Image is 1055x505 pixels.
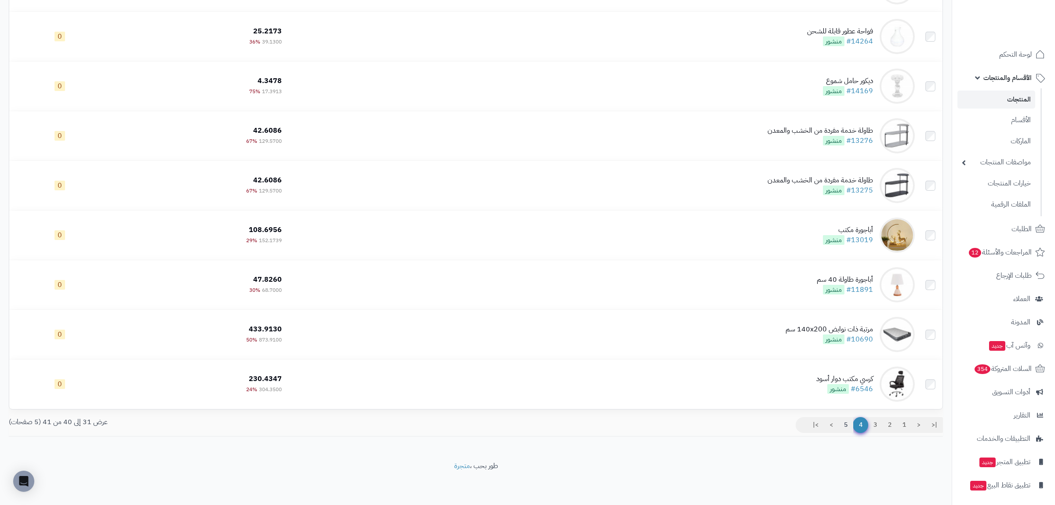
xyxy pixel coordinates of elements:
[253,125,282,136] span: 42.6086
[259,385,282,393] span: 304.3500
[880,19,915,54] img: فواحة عطور قابلة للشحن
[926,417,943,433] a: |<
[259,187,282,195] span: 129.5700
[768,175,873,185] div: طاولة خدمة مفردة من الخشب والمعدن
[823,185,844,195] span: منشور
[969,247,981,257] span: 12
[1011,223,1032,235] span: الطلبات
[957,405,1050,426] a: التقارير
[55,379,65,389] span: 0
[246,137,257,145] span: 67%
[882,417,897,433] a: 2
[249,374,282,384] span: 230.4347
[957,335,1050,356] a: وآتس آبجديد
[846,135,873,146] a: #13276
[259,236,282,244] span: 152.1739
[55,131,65,141] span: 0
[853,417,868,433] span: 4
[957,288,1050,309] a: العملاء
[262,286,282,294] span: 68.7000
[816,374,873,384] div: كرسي مكتب دوار أسود
[824,417,839,433] a: >
[897,417,912,433] a: 1
[957,475,1050,496] a: تطبيق نقاط البيعجديد
[817,275,873,285] div: أباجورة طاولة 40 سم
[968,246,1032,258] span: المراجعات والأسئلة
[957,265,1050,286] a: طلبات الإرجاع
[974,363,1032,375] span: السلات المتروكة
[249,324,282,334] span: 433.9130
[992,386,1030,398] span: أدوات التسويق
[957,91,1035,109] a: المنتجات
[1011,316,1030,328] span: المدونة
[838,417,853,433] a: 5
[957,195,1035,214] a: الملفات الرقمية
[823,86,844,96] span: منشور
[846,86,873,96] a: #14169
[911,417,926,433] a: <
[249,38,260,46] span: 36%
[846,36,873,47] a: #14264
[957,132,1035,151] a: الماركات
[957,242,1050,263] a: المراجعات والأسئلة12
[253,175,282,185] span: 42.6086
[851,384,873,394] a: #6546
[13,471,34,492] div: Open Intercom Messenger
[957,358,1050,379] a: السلات المتروكة354
[2,417,476,427] div: عرض 31 إلى 40 من 41 (5 صفحات)
[823,235,844,245] span: منشور
[975,364,991,374] span: 354
[55,330,65,339] span: 0
[880,267,915,302] img: أباجورة طاولة 40 سم
[827,384,849,394] span: منشور
[246,336,257,344] span: 50%
[823,285,844,294] span: منشور
[768,126,873,136] div: طاولة خدمة مفردة من الخشب والمعدن
[823,334,844,344] span: منشور
[55,81,65,91] span: 0
[249,225,282,235] span: 108.6956
[823,76,873,86] div: ديكور حامل شموع
[846,235,873,245] a: #13019
[246,187,257,195] span: 67%
[1013,293,1030,305] span: العملاء
[246,236,257,244] span: 29%
[988,339,1030,352] span: وآتس آب
[55,181,65,190] span: 0
[823,36,844,46] span: منشور
[983,72,1032,84] span: الأقسام والمنتجات
[259,336,282,344] span: 873.9100
[258,76,282,86] span: 4.3478
[253,26,282,36] span: 25.2173
[868,417,883,433] a: 3
[979,456,1030,468] span: تطبيق المتجر
[969,479,1030,491] span: تطبيق نقاط البيع
[880,69,915,104] img: ديكور حامل شموع
[880,168,915,203] img: طاولة خدمة مفردة من الخشب والمعدن
[262,87,282,95] span: 17.3913
[996,269,1032,282] span: طلبات الإرجاع
[253,274,282,285] span: 47.8260
[55,230,65,240] span: 0
[880,218,915,253] img: أباجورة مكتب
[249,286,260,294] span: 30%
[957,451,1050,472] a: تطبيق المتجرجديد
[823,136,844,145] span: منشور
[262,38,282,46] span: 39.1300
[823,225,873,235] div: أباجورة مكتب
[957,44,1050,65] a: لوحة التحكم
[957,312,1050,333] a: المدونة
[977,432,1030,445] span: التطبيقات والخدمات
[259,137,282,145] span: 129.5700
[957,111,1035,130] a: الأقسام
[807,26,873,36] div: فواحة عطور قابلة للشحن
[454,461,470,471] a: متجرة
[957,153,1035,172] a: مواصفات المنتجات
[55,32,65,41] span: 0
[957,428,1050,449] a: التطبيقات والخدمات
[786,324,873,334] div: مرتبة ذات نوابض 140x200 سم
[989,341,1005,351] span: جديد
[995,7,1047,25] img: logo-2.png
[957,381,1050,403] a: أدوات التسويق
[1014,409,1030,421] span: التقارير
